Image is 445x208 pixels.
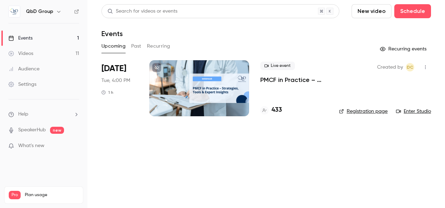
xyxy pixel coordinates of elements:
a: PMCF in Practice – Strategies, Tools & Expert Insights [260,76,328,84]
a: 433 [260,105,282,115]
span: new [50,127,64,134]
h1: Events [101,29,123,38]
span: Tue, 4:00 PM [101,77,130,84]
a: SpeakerHub [18,126,46,134]
span: Live event [260,62,295,70]
div: Settings [8,81,36,88]
img: QbD Group [9,6,20,17]
div: Videos [8,50,33,57]
span: What's new [18,142,44,150]
button: New video [352,4,391,18]
div: Events [8,35,33,42]
div: Search for videos or events [107,8,177,15]
div: Audience [8,65,40,72]
span: Plan usage [25,192,79,198]
div: Sep 23 Tue, 4:00 PM (Europe/Madrid) [101,60,138,116]
button: Past [131,41,141,52]
h6: QbD Group [26,8,53,15]
button: Schedule [394,4,431,18]
li: help-dropdown-opener [8,111,79,118]
button: Recurring events [377,43,431,55]
button: Recurring [147,41,170,52]
iframe: Noticeable Trigger [71,143,79,149]
span: Created by [377,63,403,71]
span: Daniel Cubero [406,63,414,71]
a: Registration page [339,108,388,115]
span: DC [407,63,413,71]
div: 1 h [101,90,113,95]
h4: 433 [271,105,282,115]
button: Upcoming [101,41,126,52]
span: Pro [9,191,21,199]
a: Enter Studio [396,108,431,115]
span: Help [18,111,28,118]
span: [DATE] [101,63,126,74]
